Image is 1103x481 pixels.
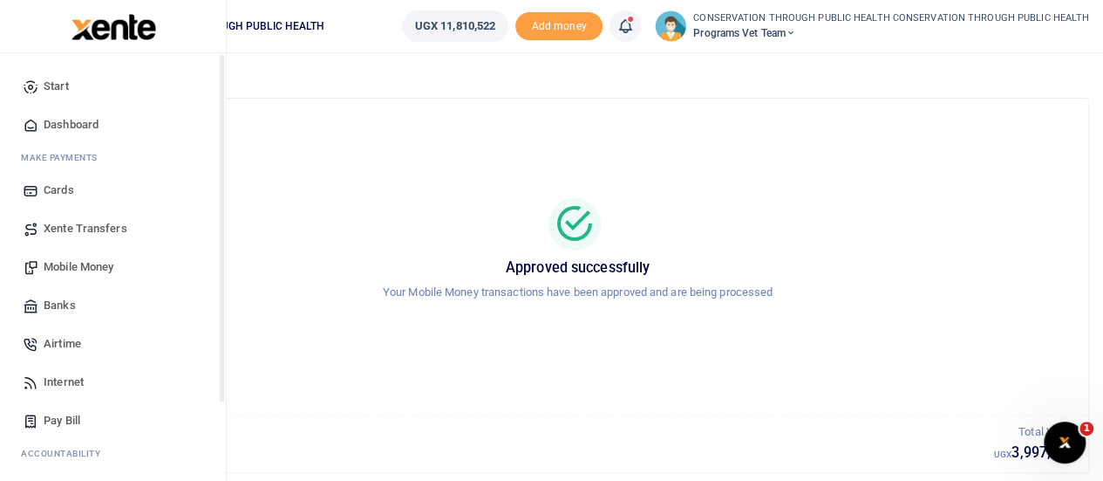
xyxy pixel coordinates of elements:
a: logo-small logo-large logo-large [70,19,156,32]
span: Banks [44,297,76,314]
a: Mobile Money [14,248,212,286]
a: Pay Bill [14,402,212,440]
li: Wallet ballance [395,10,515,42]
a: Airtime [14,325,212,363]
span: UGX 11,810,522 [415,17,495,35]
small: CONSERVATION THROUGH PUBLIC HEALTH CONSERVATION THROUGH PUBLIC HEALTH [693,11,1089,26]
li: Toup your wallet [515,12,603,41]
p: Total Transactions [81,423,994,442]
span: Dashboard [44,116,99,134]
span: countability [34,447,100,460]
span: Internet [44,374,84,391]
a: Internet [14,363,212,402]
span: Mobile Money [44,258,113,276]
a: Add money [515,18,603,31]
small: UGX [994,450,1011,459]
li: M [14,144,212,171]
h5: Approved successfully [88,259,1067,277]
span: Cards [44,182,74,199]
a: UGX 11,810,522 [402,10,508,42]
p: Your Mobile Money transactions have been approved and are being processed [88,284,1067,302]
span: Pay Bill [44,412,80,429]
a: Banks [14,286,212,325]
span: Airtime [44,335,81,353]
a: Dashboard [14,106,212,144]
span: Xente Transfers [44,220,127,237]
h5: 1 [81,444,994,462]
span: ake Payments [30,151,98,164]
span: Programs Vet Team [693,25,1089,41]
span: Start [44,78,69,95]
p: Total Value [994,423,1074,442]
iframe: Intercom live chat [1044,422,1086,464]
img: profile-user [655,10,686,42]
li: Ac [14,440,212,467]
a: Cards [14,171,212,210]
h5: 3,997,800 [994,444,1074,462]
a: profile-user CONSERVATION THROUGH PUBLIC HEALTH CONSERVATION THROUGH PUBLIC HEALTH Programs Vet Team [655,10,1089,42]
span: 1 [1079,422,1093,436]
a: Xente Transfers [14,210,212,248]
img: logo-large [71,14,156,40]
span: Add money [515,12,603,41]
a: Start [14,67,212,106]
